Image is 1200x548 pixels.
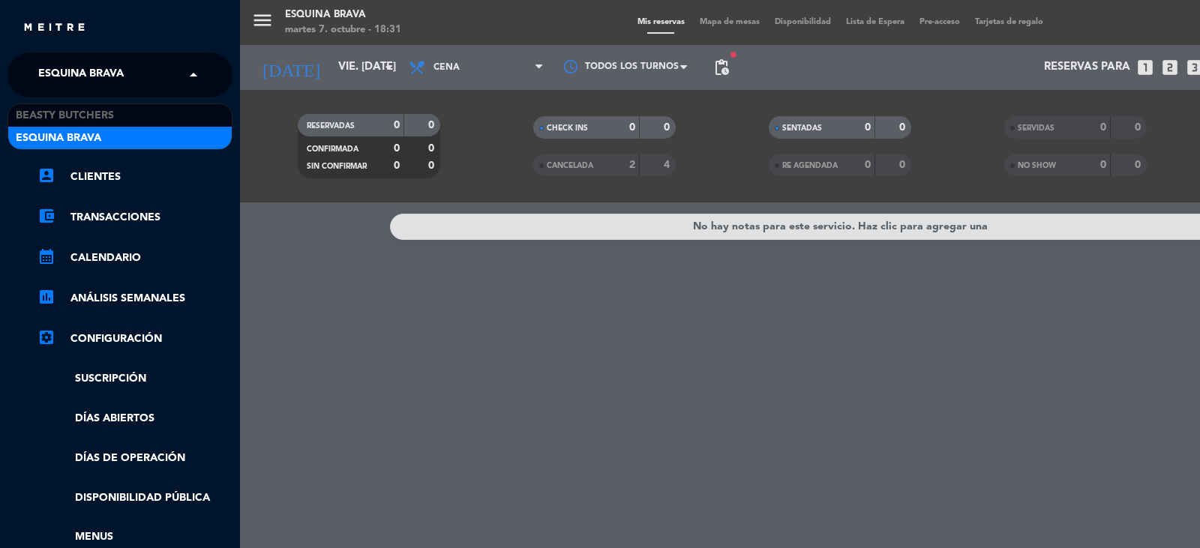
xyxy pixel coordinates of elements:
[37,166,55,184] i: account_box
[37,289,232,307] a: assessmentANÁLISIS SEMANALES
[37,490,232,507] a: Disponibilidad pública
[37,288,55,306] i: assessment
[38,59,124,91] span: Esquina Brava
[22,22,86,34] img: MEITRE
[16,107,114,124] span: Beasty Butchers
[37,168,232,186] a: account_boxClientes
[37,529,232,546] a: Menus
[37,247,55,265] i: calendar_month
[37,410,232,427] a: Días abiertos
[37,330,232,348] a: Configuración
[16,130,101,147] span: Esquina Brava
[37,450,232,467] a: Días de Operación
[37,208,232,226] a: account_balance_walletTransacciones
[37,249,232,267] a: calendar_monthCalendario
[37,328,55,346] i: settings_applications
[37,207,55,225] i: account_balance_wallet
[37,370,232,388] a: Suscripción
